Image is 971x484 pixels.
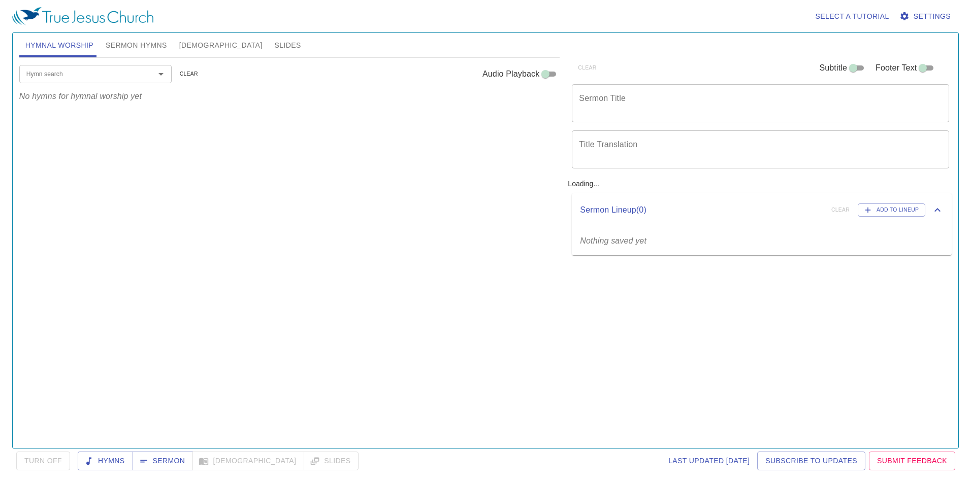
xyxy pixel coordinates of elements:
[180,70,198,79] span: clear
[86,455,125,467] span: Hymns
[25,39,93,52] span: Hymnal Worship
[174,68,204,80] button: clear
[78,452,133,470] button: Hymns
[901,10,951,23] span: Settings
[106,39,167,52] span: Sermon Hymns
[815,10,889,23] span: Select a tutorial
[811,7,893,26] button: Select a tutorial
[12,7,153,25] img: True Jesus Church
[154,67,168,81] button: Open
[765,455,857,467] span: Subscribe to Updates
[19,92,142,100] i: No hymns for hymnal worship yet
[876,62,917,74] span: Footer Text
[819,62,847,74] span: Subtitle
[141,455,185,467] span: Sermon
[664,452,754,470] a: Last updated [DATE]
[179,39,263,52] span: [DEMOGRAPHIC_DATA]
[757,452,865,470] a: Subscribe to Updates
[580,204,823,216] p: Sermon Lineup ( 0 )
[897,7,955,26] button: Settings
[572,193,952,227] div: Sermon Lineup(0)clearAdd to Lineup
[869,452,955,470] a: Submit Feedback
[564,29,956,444] div: Loading...
[858,203,925,217] button: Add to Lineup
[864,205,919,215] span: Add to Lineup
[668,455,750,467] span: Last updated [DATE]
[580,236,646,245] i: Nothing saved yet
[482,68,539,80] span: Audio Playback
[275,39,301,52] span: Slides
[133,452,193,470] button: Sermon
[877,455,947,467] span: Submit Feedback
